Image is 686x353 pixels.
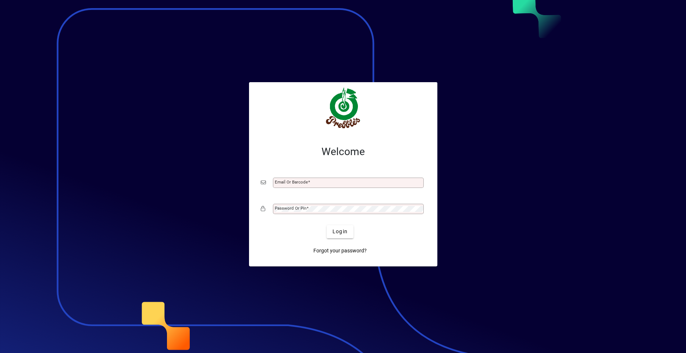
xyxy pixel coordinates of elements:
[327,225,353,238] button: Login
[333,228,348,235] span: Login
[275,179,308,185] mat-label: Email or Barcode
[310,244,370,258] a: Forgot your password?
[275,206,306,211] mat-label: Password or Pin
[261,146,426,158] h2: Welcome
[313,247,367,255] span: Forgot your password?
